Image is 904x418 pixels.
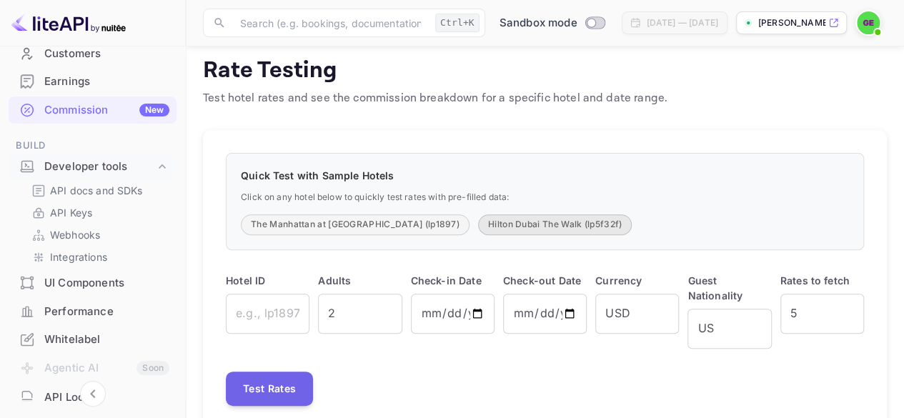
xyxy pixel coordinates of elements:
[9,384,177,410] a: API Logs
[500,15,577,31] span: Sandbox mode
[478,214,632,235] button: Hilton Dubai The Walk (lp5f32f)
[9,68,177,94] a: Earnings
[9,96,177,123] a: CommissionNew
[31,227,165,242] a: Webhooks
[9,138,177,154] span: Build
[50,183,143,198] p: API docs and SDKs
[44,74,169,90] div: Earnings
[435,14,480,32] div: Ctrl+K
[203,90,667,107] p: Test hotel rates and see the commission breakdown for a specific hotel and date range.
[241,168,849,183] p: Quick Test with Sample Hotels
[411,273,495,288] p: Check-in Date
[226,294,309,334] input: e.g., lp1897
[9,298,177,324] a: Performance
[241,214,470,235] button: The Manhattan at [GEOGRAPHIC_DATA] (lp1897)
[50,205,92,220] p: API Keys
[9,154,177,179] div: Developer tools
[9,384,177,412] div: API Logs
[595,294,679,334] input: USD
[494,15,610,31] div: Switch to Production mode
[203,56,667,84] h4: Rate Testing
[687,273,771,303] p: Guest Nationality
[50,227,100,242] p: Webhooks
[11,11,126,34] img: LiteAPI logo
[9,68,177,96] div: Earnings
[226,273,309,288] p: Hotel ID
[44,389,169,406] div: API Logs
[758,16,825,29] p: [PERSON_NAME]-e--0gbte.nui...
[503,273,587,288] p: Check-out Date
[80,381,106,407] button: Collapse navigation
[26,202,171,223] div: API Keys
[44,46,169,62] div: Customers
[31,205,165,220] a: API Keys
[780,273,864,288] p: Rates to fetch
[857,11,880,34] img: Ghislaine E.
[26,247,171,267] div: Integrations
[44,159,155,175] div: Developer tools
[595,273,679,288] p: Currency
[226,372,313,406] button: Test Rates
[9,40,177,68] div: Customers
[9,326,177,354] div: Whitelabel
[31,183,165,198] a: API docs and SDKs
[9,326,177,352] a: Whitelabel
[26,224,171,245] div: Webhooks
[31,249,165,264] a: Integrations
[241,191,849,204] p: Click on any hotel below to quickly test rates with pre-filled data:
[318,273,402,288] p: Adults
[44,275,169,292] div: UI Components
[9,96,177,124] div: CommissionNew
[9,269,177,296] a: UI Components
[232,9,429,37] input: Search (e.g. bookings, documentation)
[9,40,177,66] a: Customers
[44,332,169,348] div: Whitelabel
[44,102,169,119] div: Commission
[26,180,171,201] div: API docs and SDKs
[139,104,169,116] div: New
[50,249,107,264] p: Integrations
[44,304,169,320] div: Performance
[647,16,718,29] div: [DATE] — [DATE]
[9,298,177,326] div: Performance
[9,269,177,297] div: UI Components
[687,309,771,349] input: US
